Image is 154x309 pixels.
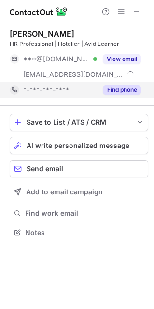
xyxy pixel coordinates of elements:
img: ContactOut v5.3.10 [10,6,68,17]
span: AI write personalized message [27,142,129,149]
button: Reveal Button [103,85,141,95]
span: Notes [25,228,144,237]
span: Send email [27,165,63,173]
button: Send email [10,160,148,177]
span: Add to email campaign [26,188,103,196]
button: Notes [10,226,148,239]
div: HR Professional | Hotelier | Avid Learner [10,40,148,48]
div: Save to List / ATS / CRM [27,118,131,126]
div: [PERSON_NAME] [10,29,74,39]
span: Find work email [25,209,144,218]
button: Reveal Button [103,54,141,64]
button: Find work email [10,206,148,220]
span: ***@[DOMAIN_NAME] [23,55,90,63]
button: AI write personalized message [10,137,148,154]
span: [EMAIL_ADDRESS][DOMAIN_NAME] [23,70,124,79]
button: save-profile-one-click [10,114,148,131]
button: Add to email campaign [10,183,148,201]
